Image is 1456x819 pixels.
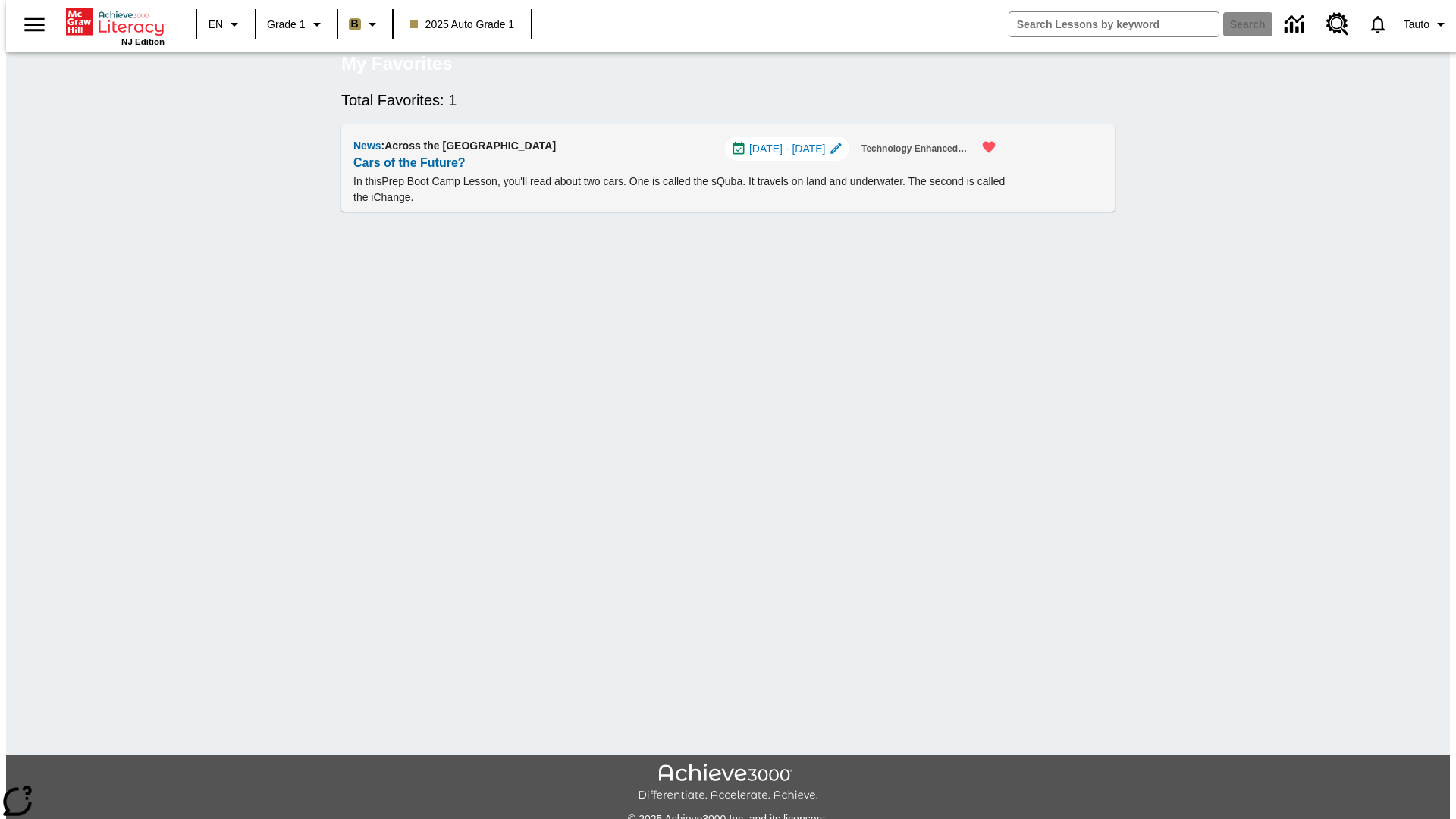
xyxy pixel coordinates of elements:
[1276,4,1317,45] a: Data Center
[341,52,453,76] h5: My Favorites
[267,17,306,33] span: Grade 1
[353,175,1005,203] testabrev: Prep Boot Camp Lesson, you'll read about two cars. One is called the sQuba. It travels on land an...
[1398,11,1456,38] button: Profile/Settings
[353,140,381,152] span: News
[351,14,359,33] span: B
[1404,17,1429,33] span: Tauto
[343,11,388,38] button: Boost Class color is light brown. Change class color
[66,7,165,37] a: Home
[1358,5,1398,44] a: Notifications
[12,2,57,47] button: Open side menu
[209,17,223,33] span: EN
[341,88,1115,112] h6: Total Favorites: 1
[861,141,969,157] span: Technology Enhanced Item
[638,764,818,802] img: Achieve3000 Differentiate Accelerate Achieve
[725,136,849,161] div: Jul 01 - Aug 01 Choose Dates
[121,37,165,46] span: NJ Edition
[66,5,165,46] div: Home
[749,141,826,157] span: [DATE] - [DATE]
[855,136,975,162] button: Technology Enhanced Item
[381,140,557,152] span: : Across the [GEOGRAPHIC_DATA]
[353,174,1006,206] p: In this
[972,130,1006,164] button: Remove from Favorites
[202,11,250,38] button: Language: EN, Select a language
[1009,12,1219,36] input: search field
[261,11,332,38] button: Grade: Grade 1, Select a grade
[353,152,466,174] a: Cars of the Future?
[410,17,515,33] span: 2025 Auto Grade 1
[1317,4,1358,45] a: Resource Center, Will open in new tab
